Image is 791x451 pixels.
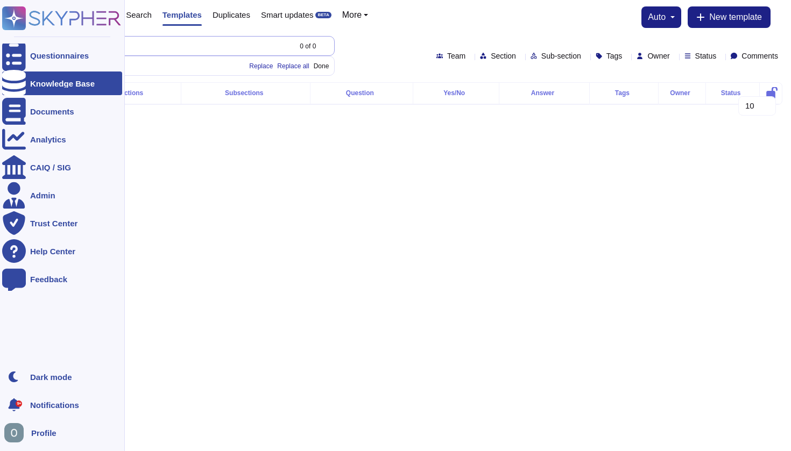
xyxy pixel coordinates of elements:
a: Questionnaires [2,44,122,67]
span: auto [648,13,666,22]
div: Help Center [30,247,75,255]
span: Section [491,52,516,60]
div: Documents [30,108,74,116]
div: Replace [249,63,273,69]
a: Trust Center [2,211,122,235]
span: Tags [606,52,623,60]
span: Templates [163,11,202,19]
div: Owner [663,90,701,96]
div: Question [315,90,408,96]
div: Replace all [277,63,309,69]
span: More [342,11,362,19]
div: Dark mode [30,373,72,381]
div: BETA [315,12,331,18]
button: New template [688,6,771,28]
span: Notifications [30,401,79,409]
div: Knowledge Base [30,80,95,88]
span: Owner [647,52,669,60]
div: 0 of 0 [300,43,316,49]
a: Help Center [2,239,122,263]
div: Questionnaires [30,52,89,60]
span: Search [126,11,152,19]
a: CAIQ / SIG [2,155,122,179]
div: Subsections [186,90,306,96]
input: Replace with... [37,56,244,75]
div: Sections [86,90,176,96]
span: Profile [31,429,56,437]
button: user [2,421,31,445]
a: Documents [2,99,122,123]
div: Trust Center [30,219,77,227]
div: Tags [594,90,653,96]
span: Duplicates [213,11,250,19]
a: Knowledge Base [2,71,122,95]
button: auto [648,13,675,22]
button: More [342,11,369,19]
span: Sub-section [541,52,581,60]
div: Feedback [30,275,67,283]
div: Status [710,90,755,96]
a: Feedback [2,267,122,291]
a: Analytics [2,127,122,151]
img: user [4,423,24,442]
span: Team [447,52,465,60]
a: Admin [2,183,122,207]
span: New template [709,13,762,22]
div: Admin [30,191,55,199]
div: Analytics [30,135,66,144]
div: 9+ [16,400,22,407]
input: Search by keywords [43,37,290,55]
div: Done [314,63,329,69]
span: Smart updates [261,11,314,19]
span: Status [695,52,717,60]
div: CAIQ / SIG [30,163,71,171]
div: Yes/No [418,90,495,96]
span: Comments [741,52,778,60]
div: Answer [504,90,585,96]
